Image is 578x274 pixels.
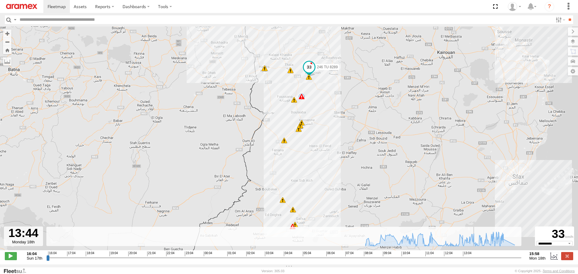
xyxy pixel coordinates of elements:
img: aramex-logo.svg [6,4,37,9]
span: 05:04 [303,251,311,256]
span: 10:04 [402,251,410,256]
div: 13 [287,67,294,73]
span: 12:04 [444,251,452,256]
span: 13:04 [463,251,471,256]
span: 07:04 [345,251,354,256]
span: 06:04 [326,251,335,256]
span: 16:04 [48,251,57,256]
div: 33 [536,227,573,241]
a: Terms and Conditions [543,269,575,273]
label: Measure [3,57,11,66]
span: 246 TU 8289 [317,65,338,69]
button: Zoom Home [3,46,11,54]
button: Zoom in [3,29,11,38]
span: 09:04 [383,251,391,256]
div: Version: 305.03 [262,269,284,273]
label: Map Settings [568,67,578,75]
span: 00:04 [204,251,212,256]
strong: 16:04 [27,251,42,256]
div: 38 [306,74,312,80]
span: 01:04 [227,251,236,256]
span: 22:04 [166,251,175,256]
div: 13 [291,97,297,103]
i: ? [545,2,554,11]
div: 5 [299,120,305,126]
span: 11:04 [425,251,434,256]
span: 04:04 [284,251,292,256]
div: © Copyright 2025 - [515,269,575,273]
span: 17:04 [67,251,76,256]
span: 03:04 [265,251,273,256]
label: Search Filter Options [553,15,566,24]
span: 23:04 [185,251,193,256]
label: Close [561,252,573,260]
span: 19:04 [110,251,118,256]
span: Sun 17th Aug 2025 [27,256,42,260]
strong: 15:58 [529,251,545,256]
label: Search Query [13,15,17,24]
span: 18:04 [86,251,94,256]
span: 08:04 [364,251,372,256]
label: Play/Stop [5,252,17,260]
span: Mon 18th Aug 2025 [529,256,545,260]
span: 20:04 [128,251,137,256]
button: Zoom out [3,38,11,46]
a: Visit our Website [3,268,31,274]
span: 21:04 [147,251,156,256]
div: Youssef Smat [506,2,523,11]
span: 02:04 [246,251,255,256]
